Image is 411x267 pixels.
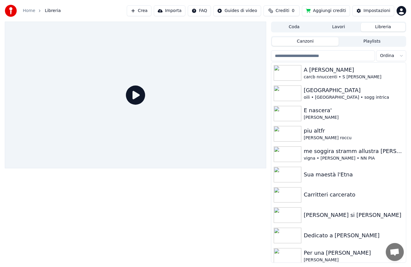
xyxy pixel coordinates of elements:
nav: breadcrumb [23,8,61,14]
div: [GEOGRAPHIC_DATA] [304,86,403,94]
button: Libreria [361,23,405,31]
button: Aggiungi crediti [302,5,350,16]
button: FAQ [188,5,211,16]
div: piu altfr [304,127,403,135]
div: [PERSON_NAME] roccu [304,135,403,141]
div: vigna • [PERSON_NAME] • NN PIA [304,155,403,161]
span: Ordina [380,53,394,59]
button: Guides di video [213,5,261,16]
span: Crediti [276,8,289,14]
button: Crea [127,5,151,16]
button: Importa [154,5,185,16]
button: Impostazioni [352,5,394,16]
div: [PERSON_NAME] [304,115,403,121]
div: carcb nnuccenti • S [PERSON_NAME] [304,74,403,80]
button: Canzoni [272,37,339,46]
div: me soggira stramm allustra [PERSON_NAME] [304,147,403,155]
span: 0 [292,8,294,14]
button: Crediti0 [263,5,300,16]
div: [PERSON_NAME] [304,257,403,263]
div: E nascera' [304,106,403,115]
span: Libreria [45,8,61,14]
div: oili • [GEOGRAPHIC_DATA] • sogg intrica [304,94,403,100]
img: youka [5,5,17,17]
button: Coda [272,23,316,31]
a: Aprire la chat [386,243,404,261]
div: Per una [PERSON_NAME] [304,249,403,257]
a: Home [23,8,35,14]
button: Playlists [339,37,405,46]
button: Lavori [316,23,361,31]
div: Sua maestà l'Etna [304,170,403,179]
div: Impostazioni [364,8,390,14]
div: Dedicato a [PERSON_NAME] [304,231,403,240]
div: A [PERSON_NAME] [304,66,403,74]
div: Carritteri carcerato [304,190,403,199]
div: [PERSON_NAME] si [PERSON_NAME] [304,211,403,219]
